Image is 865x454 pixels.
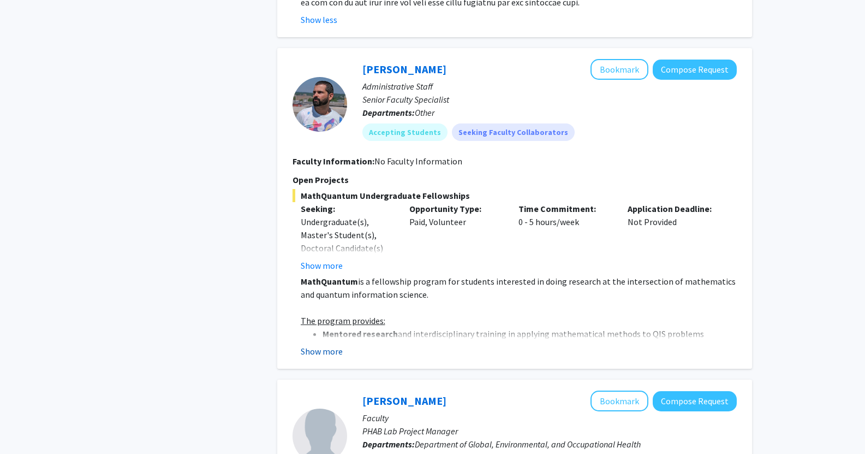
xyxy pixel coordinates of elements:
p: is a fellowship program for students interested in doing research at the intersection of mathemat... [301,275,737,301]
button: Show more [301,345,343,358]
strong: MathQuantum [301,276,358,287]
a: [PERSON_NAME] [362,394,446,408]
span: No Faculty Information [374,156,462,167]
div: Paid, Volunteer [401,202,510,272]
a: [PERSON_NAME] [362,62,446,76]
b: Departments: [362,439,415,450]
b: Faculty Information: [293,156,374,167]
mat-chip: Accepting Students [362,123,448,141]
iframe: Chat [8,405,46,446]
p: Opportunity Type: [409,202,502,215]
p: Time Commitment: [518,202,611,215]
div: Undergraduate(s), Master's Student(s), Doctoral Candidate(s) (PhD, MD, DMD, PharmD, etc.), Postdo... [301,215,393,320]
button: Show more [301,259,343,272]
p: Seeking: [301,202,393,215]
button: Compose Request to Daniel Serrano [653,60,737,80]
p: PHAB Lab Project Manager [362,424,737,438]
mat-chip: Seeking Faculty Collaborators [452,123,575,141]
u: The program provides: [301,315,385,326]
span: Other [415,107,434,118]
div: 0 - 5 hours/week [510,202,619,272]
strong: Mentored research [323,328,398,339]
button: Add Isabel Sierra to Bookmarks [590,391,648,411]
p: Senior Faculty Specialist [362,93,737,106]
p: Faculty [362,411,737,424]
p: Open Projects [293,173,737,186]
p: Administrative Staff [362,80,737,93]
p: Application Deadline: [628,202,720,215]
span: Department of Global, Environmental, and Occupational Health [415,439,641,450]
button: Add Daniel Serrano to Bookmarks [590,59,648,80]
button: Compose Request to Isabel Sierra [653,391,737,411]
span: MathQuantum Undergraduate Fellowships [293,189,737,202]
li: and interdisciplinary training in applying mathematical methods to QIS problems [323,327,737,340]
button: Show less [301,13,337,26]
b: Departments: [362,107,415,118]
div: Not Provided [619,202,729,272]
